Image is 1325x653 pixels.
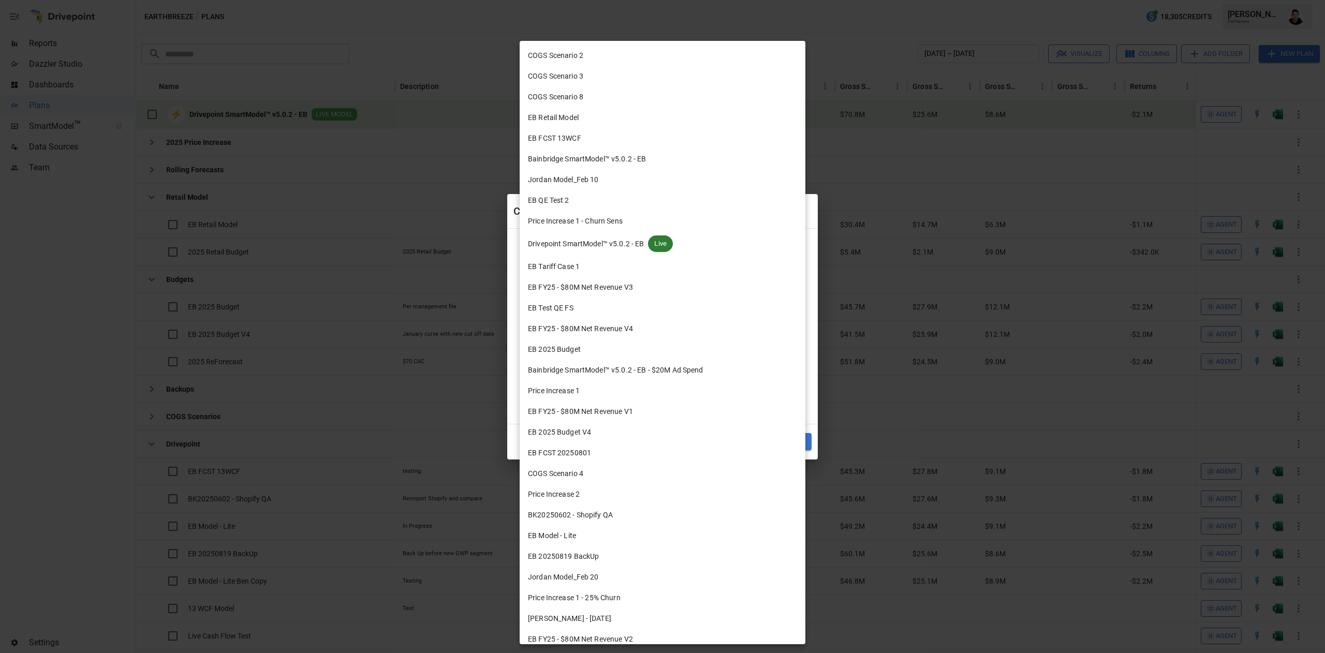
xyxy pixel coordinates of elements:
span: EB FY25 - $80M Net Revenue V2 [528,634,633,645]
span: Jordan Model_Feb 10 [528,174,599,185]
span: BK20250602 - Shopify QA [528,510,613,521]
span: Price Increase 1 - 25% Churn [528,592,621,603]
span: EB Test QE FS [528,303,573,314]
span: EB FCST 13WCF [528,133,581,144]
span: COGS Scenario 4 [528,468,583,479]
span: COGS Scenario 2 [528,50,583,61]
span: Live [648,239,673,249]
span: EB FY25 - $80M Net Revenue V1 [528,406,633,417]
span: Price Increase 2 [528,489,580,500]
span: EB FY25 - $80M Net Revenue V3 [528,282,633,293]
span: Bainbridge SmartModel™ v5.0.2 - EB - $20M Ad Spend [528,365,703,376]
span: Price Increase 1 [528,385,580,396]
span: EB Tariff Case 1 [528,261,580,272]
span: [PERSON_NAME] - [DATE] [528,613,611,624]
span: EB QE Test 2 [528,195,569,206]
span: EB 2025 Budget [528,344,581,355]
span: EB Model - Lite [528,530,576,541]
span: Price Increase 1 - Churn Sens [528,216,623,227]
span: EB Retail Model [528,112,579,123]
span: Drivepoint SmartModel™ v5.0.2 - EB [528,239,644,249]
span: EB FY25 - $80M Net Revenue V4 [528,323,633,334]
span: Jordan Model_Feb 20 [528,572,599,583]
span: COGS Scenario 8 [528,92,583,102]
span: EB 20250819 BackUp [528,551,599,562]
span: EB FCST 20250801 [528,448,591,458]
span: COGS Scenario 3 [528,71,583,82]
span: EB 2025 Budget V4 [528,427,591,438]
span: Bainbridge SmartModel™ v5.0.2 - EB [528,154,646,165]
